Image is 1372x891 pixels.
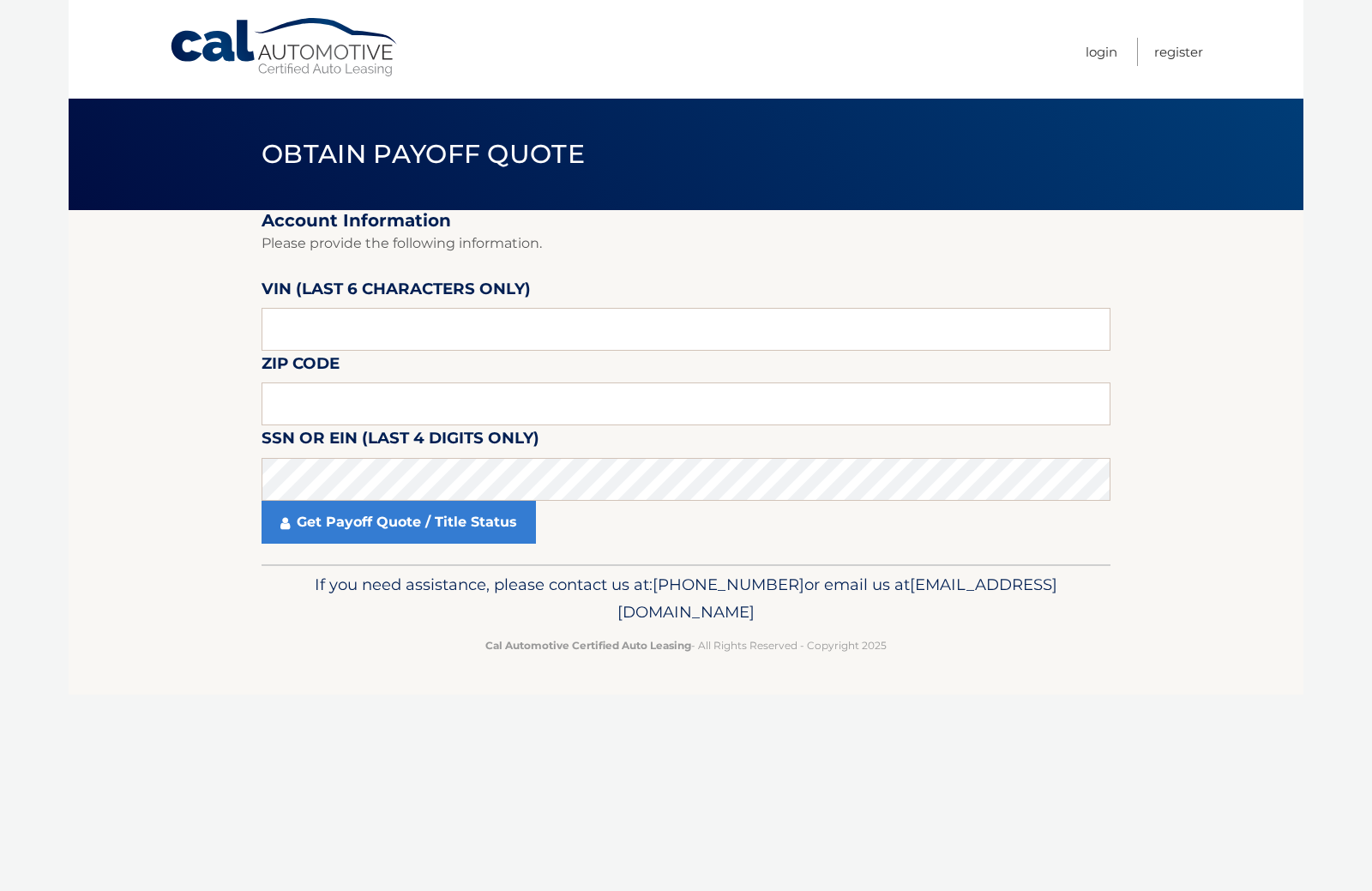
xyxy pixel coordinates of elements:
[262,351,340,382] label: Zip Code
[485,639,691,652] strong: Cal Automotive Certified Auto Leasing
[262,501,536,544] a: Get Payoff Quote / Title Status
[262,425,539,457] label: SSN or EIN (last 4 digits only)
[1086,38,1117,66] a: Login
[262,138,585,170] span: Obtain Payoff Quote
[262,276,531,308] label: VIN (last 6 characters only)
[653,575,804,594] span: [PHONE_NUMBER]
[262,210,1110,232] h2: Account Information
[262,232,1110,256] p: Please provide the following information.
[273,571,1099,626] p: If you need assistance, please contact us at: or email us at
[273,636,1099,654] p: - All Rights Reserved - Copyright 2025
[1154,38,1203,66] a: Register
[169,17,400,78] a: Cal Automotive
